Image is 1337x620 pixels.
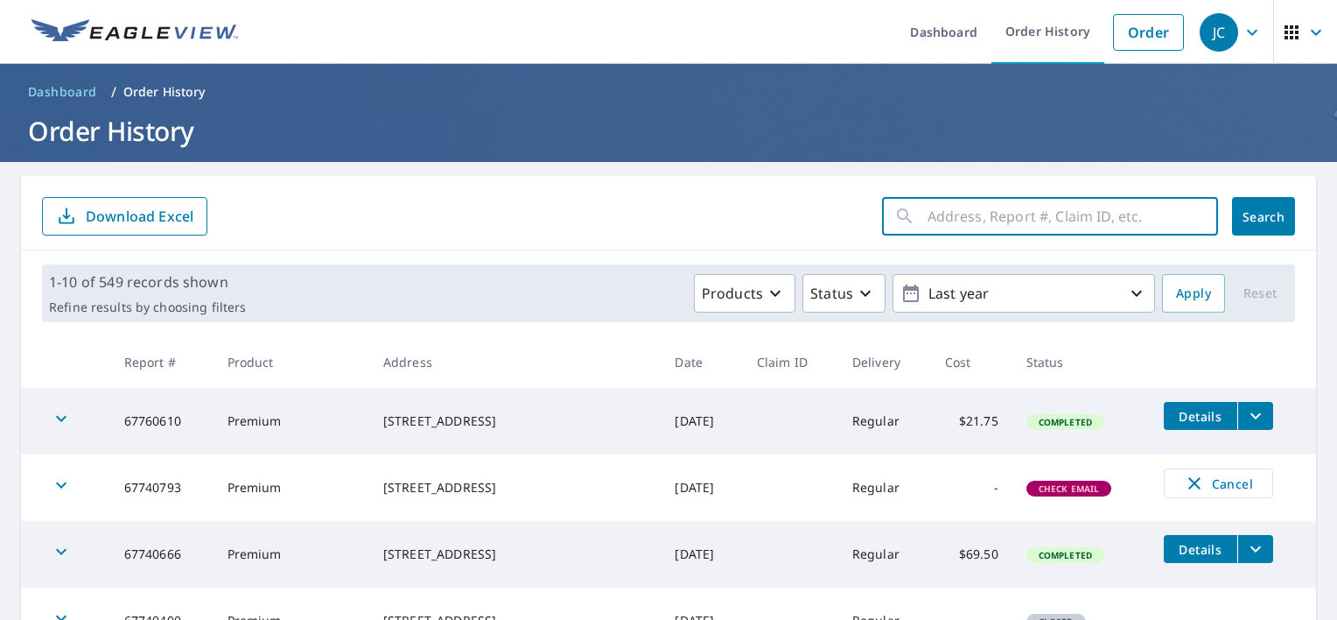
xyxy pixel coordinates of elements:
[110,521,213,588] td: 67740666
[931,521,1012,588] td: $69.50
[213,454,369,521] td: Premium
[694,274,795,313] button: Products
[1182,473,1255,494] span: Cancel
[661,521,742,588] td: [DATE]
[1164,402,1237,430] button: detailsBtn-67760610
[838,388,931,454] td: Regular
[42,197,207,236] button: Download Excel
[28,83,97,101] span: Dashboard
[802,274,885,313] button: Status
[21,78,104,106] a: Dashboard
[213,521,369,588] td: Premium
[1028,549,1102,561] span: Completed
[86,207,193,226] p: Download Excel
[1176,283,1211,305] span: Apply
[892,274,1155,313] button: Last year
[921,278,1126,309] p: Last year
[383,546,647,563] div: [STREET_ADDRESS]
[1028,483,1110,495] span: Check Email
[810,283,853,304] p: Status
[661,454,742,521] td: [DATE]
[21,78,1316,106] nav: breadcrumb
[1237,535,1273,563] button: filesDropdownBtn-67740666
[743,336,838,388] th: Claim ID
[931,388,1012,454] td: $21.75
[49,299,246,315] p: Refine results by choosing filters
[1162,274,1225,313] button: Apply
[931,454,1012,521] td: -
[1028,416,1102,428] span: Completed
[383,412,647,430] div: [STREET_ADDRESS]
[1164,469,1273,498] button: Cancel
[931,336,1012,388] th: Cost
[31,19,238,46] img: EV Logo
[661,388,742,454] td: [DATE]
[213,336,369,388] th: Product
[838,521,931,588] td: Regular
[838,336,931,388] th: Delivery
[1200,13,1238,52] div: JC
[110,454,213,521] td: 67740793
[49,271,246,292] p: 1-10 of 549 records shown
[1246,208,1281,225] span: Search
[702,283,763,304] p: Products
[1113,14,1184,51] a: Order
[110,336,213,388] th: Report #
[213,388,369,454] td: Premium
[110,388,213,454] td: 67760610
[123,83,206,101] p: Order History
[661,336,742,388] th: Date
[21,113,1316,149] h1: Order History
[838,454,931,521] td: Regular
[1174,541,1227,558] span: Details
[1012,336,1150,388] th: Status
[369,336,661,388] th: Address
[1232,197,1295,236] button: Search
[1174,408,1227,425] span: Details
[383,479,647,497] div: [STREET_ADDRESS]
[111,81,116,102] li: /
[1237,402,1273,430] button: filesDropdownBtn-67760610
[927,192,1218,241] input: Address, Report #, Claim ID, etc.
[1164,535,1237,563] button: detailsBtn-67740666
